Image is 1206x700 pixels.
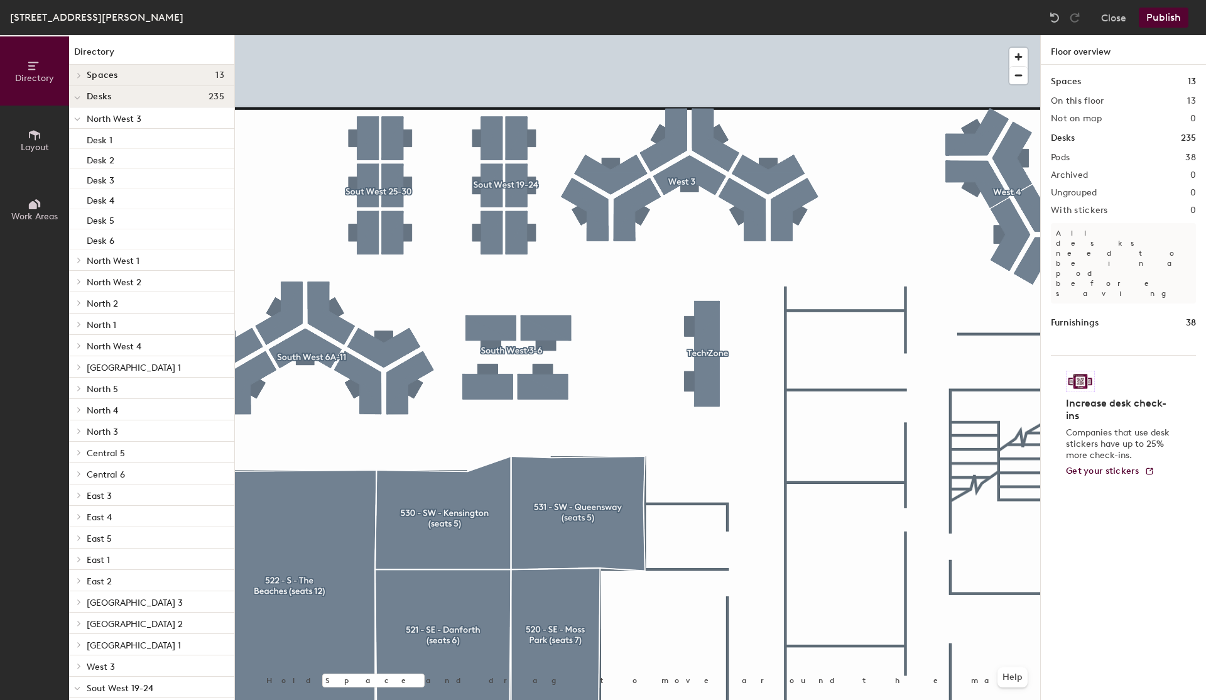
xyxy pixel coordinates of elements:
[87,92,111,102] span: Desks
[87,192,114,206] p: Desk 4
[87,212,114,226] p: Desk 5
[1187,96,1196,106] h2: 13
[1051,75,1081,89] h1: Spaces
[1186,316,1196,330] h1: 38
[87,405,118,416] span: North 4
[1051,170,1088,180] h2: Archived
[1190,170,1196,180] h2: 0
[1041,35,1206,65] h1: Floor overview
[1101,8,1126,28] button: Close
[87,640,181,651] span: [GEOGRAPHIC_DATA] 1
[87,320,116,331] span: North 1
[1181,131,1196,145] h1: 235
[1066,466,1139,476] span: Get your stickers
[87,619,183,630] span: [GEOGRAPHIC_DATA] 2
[87,131,112,146] p: Desk 1
[87,277,141,288] span: North West 2
[1051,96,1104,106] h2: On this floor
[69,45,234,65] h1: Directory
[11,211,58,222] span: Work Areas
[87,683,153,694] span: Sout West 19-24
[87,114,141,124] span: North West 3
[87,172,114,186] p: Desk 3
[15,73,54,84] span: Directory
[87,448,125,459] span: Central 5
[87,384,118,395] span: North 5
[1066,371,1095,392] img: Sticker logo
[87,427,118,437] span: North 3
[87,491,112,501] span: East 3
[1048,11,1061,24] img: Undo
[1066,397,1173,422] h4: Increase desk check-ins
[1190,188,1196,198] h2: 0
[87,151,114,166] p: Desk 2
[87,576,112,587] span: East 2
[215,70,224,80] span: 13
[1051,114,1102,124] h2: Not on map
[10,9,183,25] div: [STREET_ADDRESS][PERSON_NAME]
[1051,316,1099,330] h1: Furnishings
[21,142,49,153] span: Layout
[87,598,183,608] span: [GEOGRAPHIC_DATA] 3
[87,298,118,309] span: North 2
[87,662,115,672] span: West 3
[1051,188,1097,198] h2: Ungrouped
[1190,205,1196,216] h2: 0
[1188,75,1196,89] h1: 13
[87,232,114,246] p: Desk 6
[87,256,139,266] span: North West 1
[87,533,112,544] span: East 5
[1066,427,1173,461] p: Companies that use desk stickers have up to 25% more check-ins.
[87,512,112,523] span: East 4
[87,555,110,566] span: East 1
[87,341,141,352] span: North West 4
[1139,8,1188,28] button: Publish
[87,363,181,373] span: [GEOGRAPHIC_DATA] 1
[1051,205,1108,216] h2: With stickers
[1051,131,1075,145] h1: Desks
[87,70,118,80] span: Spaces
[209,92,224,102] span: 235
[87,469,125,480] span: Central 6
[1190,114,1196,124] h2: 0
[1068,11,1081,24] img: Redo
[997,667,1028,687] button: Help
[1051,223,1196,304] p: All desks need to be in a pod before saving
[1066,466,1154,477] a: Get your stickers
[1051,153,1070,163] h2: Pods
[1185,153,1196,163] h2: 38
